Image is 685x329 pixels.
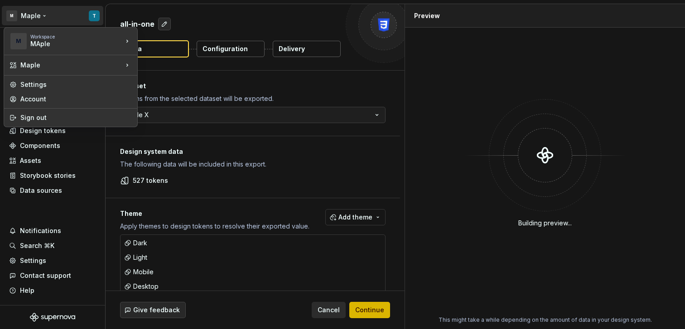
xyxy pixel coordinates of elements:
div: Sign out [20,113,132,122]
div: Settings [20,80,132,89]
div: Maple [20,61,123,70]
div: Workspace [30,34,123,39]
div: MAple [30,39,107,48]
div: M [10,33,27,49]
div: Account [20,95,132,104]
